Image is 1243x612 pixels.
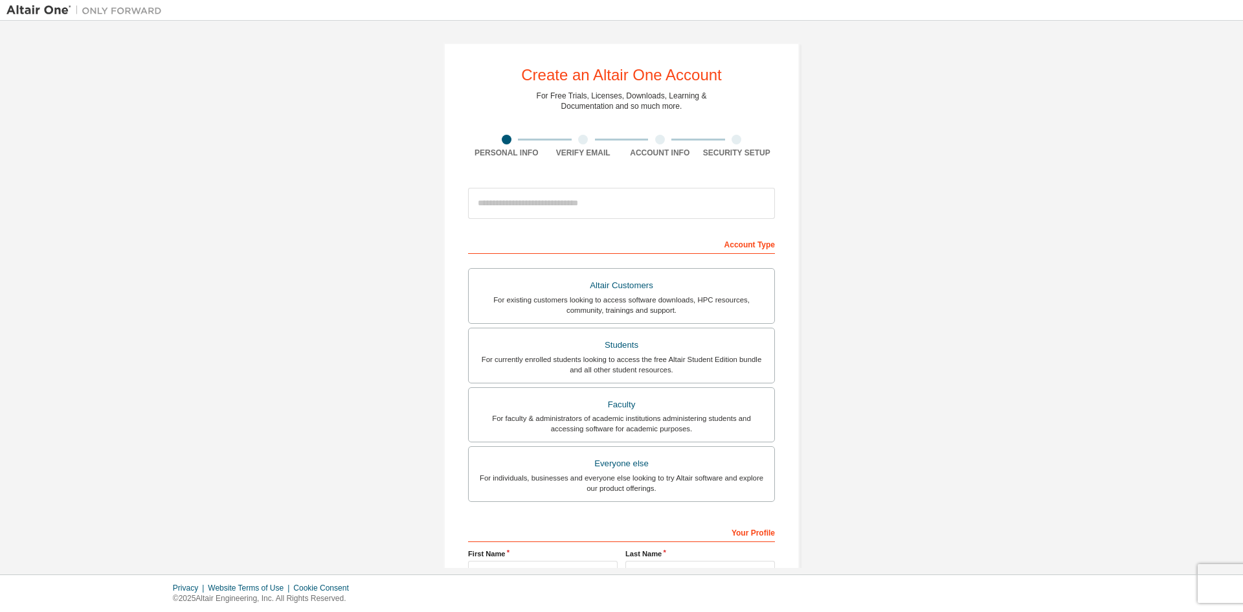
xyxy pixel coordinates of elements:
div: For existing customers looking to access software downloads, HPC resources, community, trainings ... [476,295,767,315]
label: Last Name [625,549,775,559]
p: © 2025 Altair Engineering, Inc. All Rights Reserved. [173,593,357,604]
div: Account Info [621,148,699,158]
div: Cookie Consent [293,583,356,593]
div: Personal Info [468,148,545,158]
div: For currently enrolled students looking to access the free Altair Student Edition bundle and all ... [476,354,767,375]
label: First Name [468,549,618,559]
div: For faculty & administrators of academic institutions administering students and accessing softwa... [476,413,767,434]
div: Privacy [173,583,208,593]
div: Account Type [468,233,775,254]
img: Altair One [6,4,168,17]
div: Faculty [476,396,767,414]
div: For individuals, businesses and everyone else looking to try Altair software and explore our prod... [476,473,767,493]
div: Your Profile [468,521,775,542]
div: Verify Email [545,148,622,158]
div: For Free Trials, Licenses, Downloads, Learning & Documentation and so much more. [537,91,707,111]
div: Students [476,336,767,354]
div: Create an Altair One Account [521,67,722,83]
div: Security Setup [699,148,776,158]
div: Everyone else [476,455,767,473]
div: Altair Customers [476,277,767,295]
div: Website Terms of Use [208,583,293,593]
